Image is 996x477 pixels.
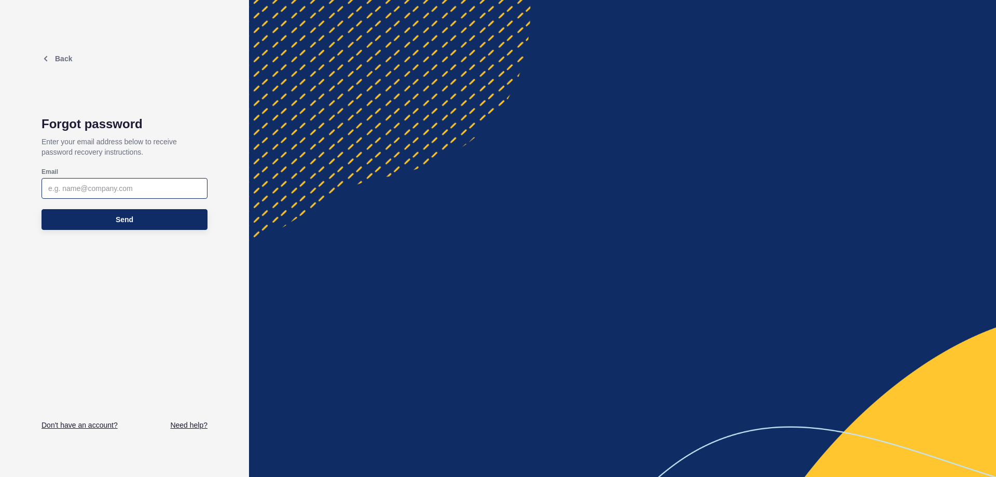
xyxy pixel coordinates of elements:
[41,209,208,230] button: Send
[170,420,208,430] a: Need help?
[41,54,72,63] a: Back
[48,183,201,194] input: e.g. name@company.com
[41,168,58,176] label: Email
[41,131,208,162] p: Enter your email address below to receive password recovery instructions.
[41,420,118,430] a: Don't have an account?
[55,54,72,63] span: Back
[116,214,133,225] span: Send
[41,117,208,131] h1: Forgot password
